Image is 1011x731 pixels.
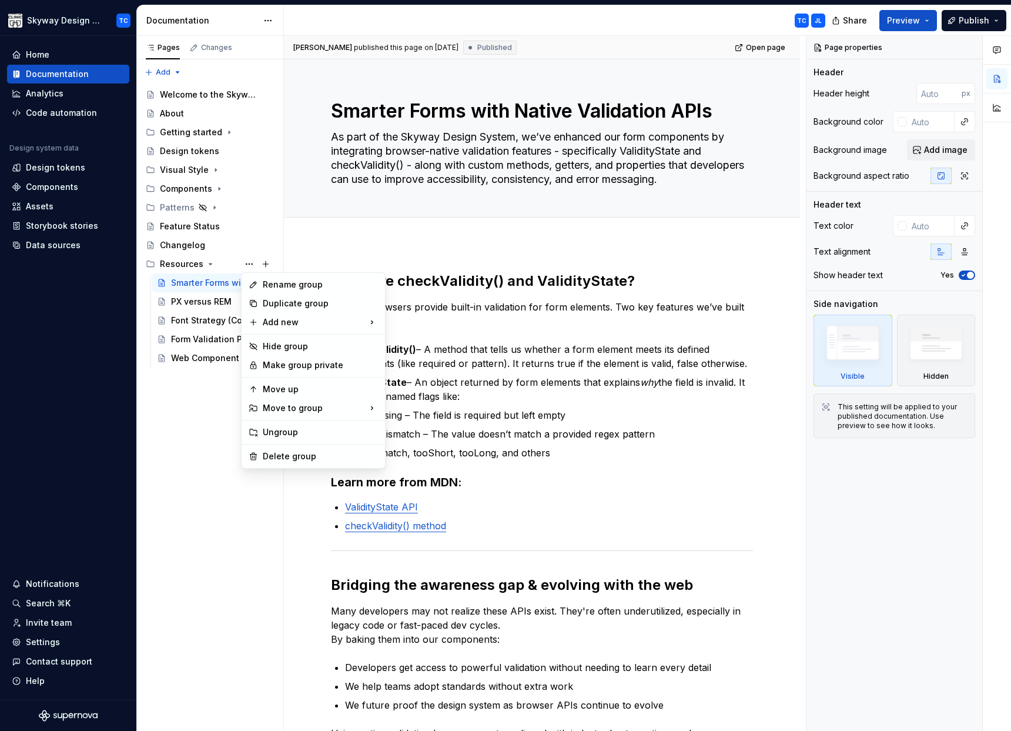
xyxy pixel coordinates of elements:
div: Move to group [244,399,383,418]
div: Make group private [263,359,378,371]
div: Rename group [263,279,378,291]
div: Move up [263,383,378,395]
div: Add new [244,313,383,332]
div: Ungroup [263,426,378,438]
div: Hide group [263,341,378,352]
div: Delete group [263,450,378,462]
div: Duplicate group [263,298,378,309]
